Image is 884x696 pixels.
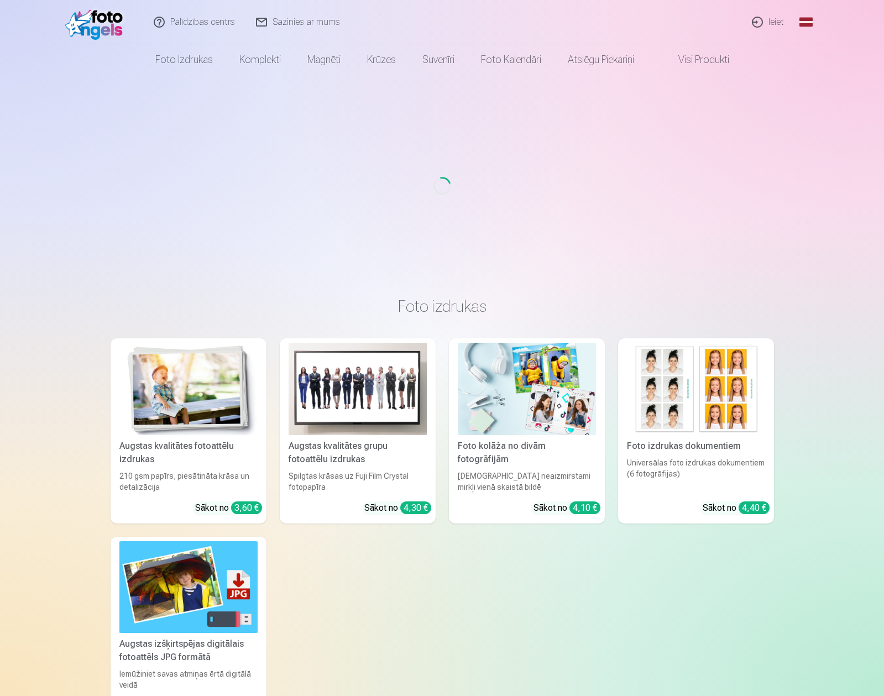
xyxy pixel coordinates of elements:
a: Augstas kvalitātes fotoattēlu izdrukasAugstas kvalitātes fotoattēlu izdrukas210 gsm papīrs, piesā... [111,338,266,524]
div: Iemūžiniet savas atmiņas ērtā digitālā veidā [115,668,262,690]
div: Universālas foto izdrukas dokumentiem (6 fotogrāfijas) [623,457,770,493]
div: Spilgtas krāsas uz Fuji Film Crystal fotopapīra [284,470,431,493]
a: Komplekti [226,44,294,75]
div: Foto kolāža no divām fotogrāfijām [453,439,600,466]
div: Augstas kvalitātes grupu fotoattēlu izdrukas [284,439,431,466]
h3: Foto izdrukas [119,296,765,316]
a: Foto kalendāri [468,44,555,75]
div: 3,60 € [231,501,262,514]
a: Suvenīri [409,44,468,75]
div: 210 gsm papīrs, piesātināta krāsa un detalizācija [115,470,262,493]
img: /fa1 [65,4,129,40]
div: 4,10 € [569,501,600,514]
div: Augstas izšķirtspējas digitālais fotoattēls JPG formātā [115,637,262,664]
img: Foto kolāža no divām fotogrāfijām [458,343,596,435]
div: Sākot no [364,501,431,515]
div: Augstas kvalitātes fotoattēlu izdrukas [115,439,262,466]
div: Sākot no [533,501,600,515]
a: Visi produkti [647,44,742,75]
a: Foto kolāža no divām fotogrāfijāmFoto kolāža no divām fotogrāfijām[DEMOGRAPHIC_DATA] neaizmirstam... [449,338,605,524]
img: Augstas kvalitātes grupu fotoattēlu izdrukas [289,343,427,435]
img: Foto izdrukas dokumentiem [627,343,765,435]
img: Augstas izšķirtspējas digitālais fotoattēls JPG formātā [119,541,258,634]
a: Foto izdrukas dokumentiemFoto izdrukas dokumentiemUniversālas foto izdrukas dokumentiem (6 fotogr... [618,338,774,524]
a: Atslēgu piekariņi [555,44,647,75]
a: Augstas kvalitātes grupu fotoattēlu izdrukasAugstas kvalitātes grupu fotoattēlu izdrukasSpilgtas ... [280,338,436,524]
img: Augstas kvalitātes fotoattēlu izdrukas [119,343,258,435]
div: Foto izdrukas dokumentiem [623,439,770,453]
a: Krūzes [354,44,409,75]
div: Sākot no [703,501,770,515]
div: [DEMOGRAPHIC_DATA] neaizmirstami mirkļi vienā skaistā bildē [453,470,600,493]
div: 4,40 € [739,501,770,514]
a: Foto izdrukas [142,44,226,75]
div: 4,30 € [400,501,431,514]
a: Magnēti [294,44,354,75]
div: Sākot no [195,501,262,515]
